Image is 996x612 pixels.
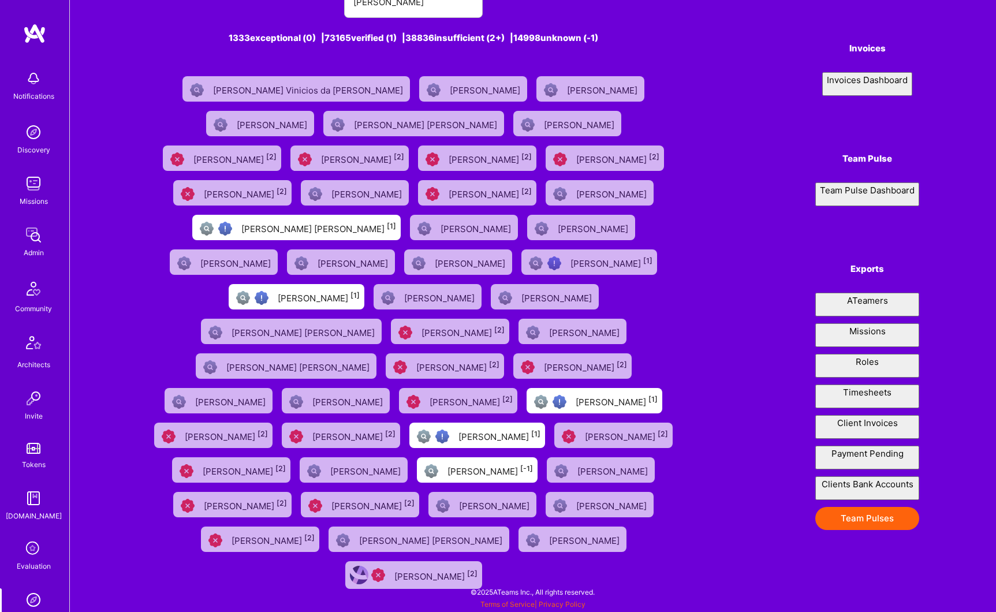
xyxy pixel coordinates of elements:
[417,430,431,443] img: Not fully vetted
[426,152,439,166] img: Unqualified
[405,418,550,453] a: Not fully vettedHigh Potential User[PERSON_NAME][1]
[570,255,652,270] div: [PERSON_NAME]
[321,151,404,166] div: [PERSON_NAME]
[15,303,52,315] div: Community
[658,430,668,438] sup: [2]
[412,256,426,270] img: Not Scrubbed
[643,256,652,265] sup: [1]
[576,185,649,200] div: [PERSON_NAME]
[467,569,478,578] sup: [2]
[576,497,649,512] div: [PERSON_NAME]
[405,210,523,245] a: Not Scrubbed[PERSON_NAME]
[22,67,45,90] img: bell
[822,72,912,96] button: Invoices Dashboard
[266,152,277,161] sup: [2]
[427,83,441,97] img: Not Scrubbed
[436,499,450,513] img: Not Scrubbed
[203,360,217,374] img: Not Scrubbed
[553,499,567,513] img: Not Scrubbed
[553,395,566,409] img: High Potential User
[576,151,659,166] div: [PERSON_NAME]
[188,210,405,245] a: Not fully vettedHigh Potential User[PERSON_NAME] [PERSON_NAME][1]
[17,359,50,371] div: Architects
[258,430,268,438] sup: [2]
[541,487,658,522] a: Not Scrubbed[PERSON_NAME]
[180,464,193,478] img: Unqualified
[336,533,350,547] img: Not Scrubbed
[177,256,191,270] img: Not Scrubbed
[531,430,540,438] sup: [1]
[435,255,508,270] div: [PERSON_NAME]
[208,326,222,339] img: Not Scrubbed
[178,72,415,106] a: Not Scrubbed[PERSON_NAME] Vinicios da [PERSON_NAME]
[162,430,176,443] img: Unqualified
[450,81,523,96] div: [PERSON_NAME]
[289,430,303,443] img: Unqualified
[200,222,214,236] img: Not fully vetted
[521,118,535,132] img: Not Scrubbed
[521,187,532,196] sup: [2]
[193,151,277,166] div: [PERSON_NAME]
[202,106,319,141] a: Not Scrubbed[PERSON_NAME]
[542,453,659,487] a: Not Scrubbed[PERSON_NAME]
[553,152,567,166] img: Unqualified
[289,395,303,409] img: Not Scrubbed
[214,118,227,132] img: Not Scrubbed
[385,430,396,438] sup: [2]
[400,245,517,279] a: Not Scrubbed[PERSON_NAME]
[649,152,659,161] sup: [2]
[534,395,548,409] img: Not fully vetted
[308,499,322,513] img: Unqualified
[424,464,438,478] img: Not fully vetted
[387,222,396,230] sup: [1]
[172,395,186,409] img: Not Scrubbed
[167,453,295,487] a: Unqualified[PERSON_NAME][2]
[404,499,415,507] sup: [2]
[350,566,368,584] img: User Avatar
[553,187,567,201] img: Not Scrubbed
[20,331,47,359] img: Architects
[435,430,449,443] img: High Potential User
[480,600,535,609] a: Terms of Service
[170,152,184,166] img: Unqualified
[319,106,509,141] a: Not Scrubbed[PERSON_NAME] [PERSON_NAME]
[486,279,603,314] a: Not Scrubbed[PERSON_NAME]
[213,81,405,96] div: [PERSON_NAME] Vinicios da [PERSON_NAME]
[406,395,420,409] img: Unqualified
[381,349,509,383] a: Unqualified[PERSON_NAME][2]
[521,152,532,161] sup: [2]
[286,141,413,176] a: Unqualified[PERSON_NAME][2]
[404,289,477,304] div: [PERSON_NAME]
[22,588,45,611] img: Admin Search
[185,428,268,443] div: [PERSON_NAME]
[416,359,499,374] div: [PERSON_NAME]
[576,393,658,408] div: [PERSON_NAME]
[294,256,308,270] img: Not Scrubbed
[204,185,287,200] div: [PERSON_NAME]
[169,487,296,522] a: Unqualified[PERSON_NAME][2]
[308,187,322,201] img: Not Scrubbed
[415,72,532,106] a: Not Scrubbed[PERSON_NAME]
[307,464,321,478] img: Not Scrubbed
[815,182,919,206] button: Team Pulse Dashboard
[331,185,404,200] div: [PERSON_NAME]
[815,354,919,378] button: Roles
[526,326,540,339] img: Not Scrubbed
[318,255,390,270] div: [PERSON_NAME]
[514,314,631,349] a: Not Scrubbed[PERSON_NAME]
[330,462,403,477] div: [PERSON_NAME]
[521,289,594,304] div: [PERSON_NAME]
[421,324,505,339] div: [PERSON_NAME]
[541,141,669,176] a: Unqualified[PERSON_NAME][2]
[398,326,412,339] img: Unqualified
[181,187,195,201] img: Unqualified
[278,289,360,304] div: [PERSON_NAME]
[577,462,650,477] div: [PERSON_NAME]
[426,187,439,201] img: Unqualified
[815,323,919,347] button: Missions
[815,72,919,96] a: Invoices Dashboard
[509,349,636,383] a: Unqualified[PERSON_NAME][2]
[275,464,286,473] sup: [2]
[393,360,407,374] img: Unqualified
[255,291,268,305] img: High Potential User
